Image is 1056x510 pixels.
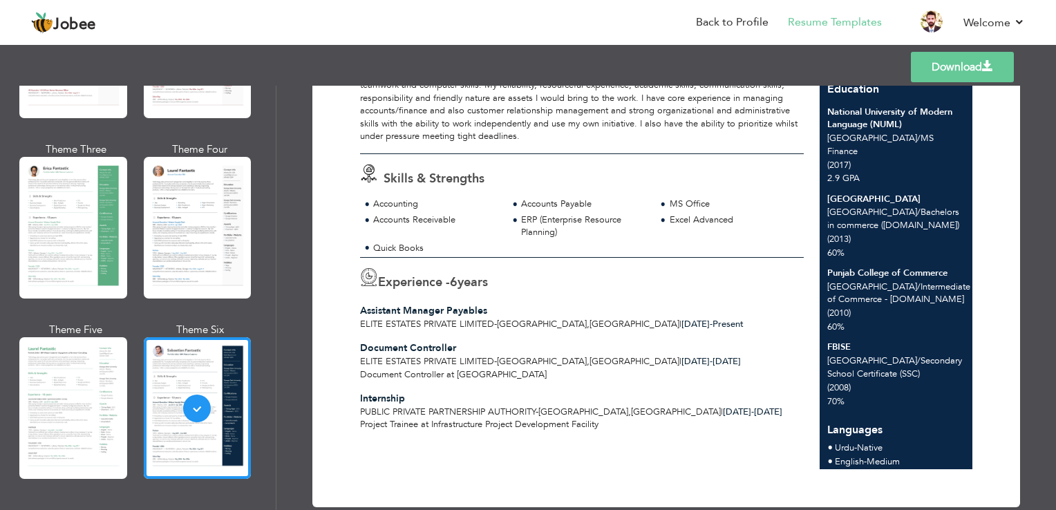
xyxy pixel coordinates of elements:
span: Assistant Manager Payables [360,304,487,317]
div: Punjab College of Commerce [827,267,965,280]
span: , [587,355,590,368]
span: - [536,406,538,418]
a: Jobee [31,12,96,34]
div: Accounts Receivable [373,214,500,227]
span: (2010) [827,307,851,319]
span: , [587,318,590,330]
div: ERP (Enterprise Resource Planning) [521,214,648,239]
div: Project Trainee at Infrastructure Project Development Facility [352,418,812,431]
span: - [494,355,497,368]
div: MS Office [670,198,796,211]
span: [GEOGRAPHIC_DATA] MS Finance [827,132,934,158]
img: Profile Img [921,10,943,32]
div: [GEOGRAPHIC_DATA] [827,193,965,206]
span: / [917,355,921,367]
span: Present [681,318,744,330]
div: Theme Five [22,323,130,337]
span: [DATE] [681,318,713,330]
span: Public Private Partnership Authority [360,406,536,418]
span: [GEOGRAPHIC_DATA] [590,318,679,330]
span: Elite Estates Private Limited [360,318,494,330]
span: Experience - [378,274,450,291]
label: years [450,274,488,292]
div: Excel Advanced [670,214,796,227]
span: (2013) [827,233,851,245]
span: [GEOGRAPHIC_DATA] [497,318,587,330]
span: Languages [827,412,883,438]
span: | [679,318,681,330]
div: Seeking to secure a challenging and rewarding position in a high-quality business environment whe... [360,40,804,143]
span: [GEOGRAPHIC_DATA] [497,355,587,368]
span: / [917,281,921,293]
span: [DATE] [681,355,741,368]
span: [GEOGRAPHIC_DATA] Intermediate of Commerce - [DOMAIN_NAME] [827,281,970,306]
span: / [917,132,921,144]
a: Resume Templates [788,15,882,30]
span: [GEOGRAPHIC_DATA] [631,406,721,418]
span: (2017) [827,159,851,171]
span: [GEOGRAPHIC_DATA] Bachelors in commerce ([DOMAIN_NAME]) [827,206,959,232]
span: [DATE] [723,406,754,418]
div: National University of Modern Language (NUML) [827,106,965,131]
a: Back to Profile [696,15,769,30]
div: Accounts Payable [521,198,648,211]
div: Theme Four [147,142,254,157]
li: Medium [835,455,900,469]
span: 2.9 GPA [827,172,860,185]
span: - [751,406,754,418]
span: [DATE] [723,406,782,418]
span: Skills & Strengths [384,170,484,187]
span: 70% [827,395,845,408]
span: , [628,406,631,418]
div: Quick Books [373,242,500,255]
span: - [494,318,497,330]
span: - [710,355,713,368]
div: Theme Six [147,323,254,337]
span: [DATE] [681,355,713,368]
span: - [854,442,857,454]
span: - [864,455,867,468]
span: / [917,206,921,218]
div: FBISE [827,341,965,354]
li: Native [835,442,883,455]
span: | [721,406,723,418]
span: Education [827,82,879,97]
span: [GEOGRAPHIC_DATA] Secondary School Certificate (SSC) [827,355,962,380]
span: [GEOGRAPHIC_DATA] [538,406,628,418]
span: Document Controller [360,341,456,355]
span: Elite Estates Private Limited [360,355,494,368]
span: [GEOGRAPHIC_DATA] [590,355,679,368]
span: 6 [450,274,458,291]
span: English [835,455,864,468]
span: Urdu [835,442,854,454]
a: Welcome [963,15,1025,31]
div: Theme Three [22,142,130,157]
span: | [679,355,681,368]
div: Accounting [373,198,500,211]
span: 60% [827,321,845,333]
span: 60% [827,247,845,259]
div: Document Controller at [GEOGRAPHIC_DATA] [352,368,812,381]
span: Internship [360,392,405,405]
span: (2008) [827,381,851,394]
span: - [710,318,713,330]
img: jobee.io [31,12,53,34]
a: Download [911,52,1014,82]
span: Jobee [53,17,96,32]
